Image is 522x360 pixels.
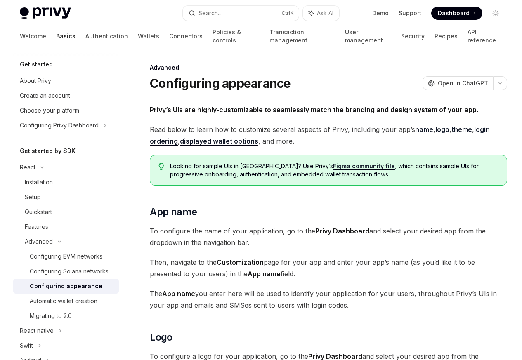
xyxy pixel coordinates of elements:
span: Then, navigate to the page for your app and enter your app’s name (as you’d like it to be present... [150,256,507,280]
div: Automatic wallet creation [30,296,97,306]
svg: Tip [158,163,164,170]
span: Logo [150,331,172,344]
img: light logo [20,7,71,19]
a: Migrating to 2.0 [13,308,119,323]
span: Dashboard [438,9,470,17]
div: Create an account [20,91,70,101]
a: About Privy [13,73,119,88]
a: Wallets [138,26,159,46]
div: Advanced [25,237,53,247]
a: Choose your platform [13,103,119,118]
a: Automatic wallet creation [13,294,119,308]
div: About Privy [20,76,51,86]
span: Looking for sample UIs in [GEOGRAPHIC_DATA]? Use Privy’s , which contains sample UIs for progress... [170,162,498,179]
a: Figma community file [333,162,395,170]
button: Ask AI [303,6,339,21]
button: Toggle dark mode [489,7,502,20]
div: Configuring Solana networks [30,266,109,276]
div: Swift [20,341,33,351]
a: Demo [372,9,389,17]
a: Configuring appearance [13,279,119,294]
a: Features [13,219,119,234]
h5: Get started [20,59,53,69]
a: logo [435,125,449,134]
strong: Customization [217,258,264,266]
a: theme [451,125,472,134]
a: Authentication [85,26,128,46]
button: Search...CtrlK [183,6,299,21]
h5: Get started by SDK [20,146,76,156]
a: Welcome [20,26,46,46]
button: Open in ChatGPT [423,76,493,90]
div: Configuring Privy Dashboard [20,120,99,130]
a: Transaction management [269,26,335,46]
a: Configuring Solana networks [13,264,119,279]
div: Quickstart [25,207,52,217]
a: Configuring EVM networks [13,249,119,264]
div: Choose your platform [20,106,79,115]
span: Ctrl K [281,10,294,16]
a: Policies & controls [213,26,260,46]
strong: App name [162,289,195,298]
a: Connectors [169,26,203,46]
strong: App name [248,270,281,278]
div: Configuring appearance [30,281,102,291]
div: Migrating to 2.0 [30,311,72,321]
a: Support [399,9,421,17]
a: User management [345,26,392,46]
div: Setup [25,192,41,202]
span: The you enter here will be used to identify your application for your users, throughout Privy’s U... [150,288,507,311]
strong: Privy’s UIs are highly-customizable to seamlessly match the branding and design system of your app. [150,106,478,114]
a: Recipes [435,26,458,46]
span: Ask AI [317,9,333,17]
div: Features [25,222,48,232]
a: name [415,125,433,134]
div: Configuring EVM networks [30,252,102,261]
span: Open in ChatGPT [438,79,488,87]
a: Setup [13,190,119,205]
a: Security [401,26,425,46]
div: Advanced [150,64,507,72]
div: React [20,162,35,172]
strong: Privy Dashboard [315,227,369,235]
a: Basics [56,26,76,46]
span: To configure the name of your application, go to the and select your desired app from the dropdow... [150,225,507,248]
div: React native [20,326,54,336]
a: Create an account [13,88,119,103]
div: Search... [198,8,222,18]
span: Read below to learn how to customize several aspects of Privy, including your app’s , , , , , and... [150,124,507,147]
h1: Configuring appearance [150,76,291,91]
div: Installation [25,177,53,187]
span: App name [150,205,197,219]
a: API reference [468,26,502,46]
a: Installation [13,175,119,190]
a: displayed wallet options [180,137,258,146]
a: Quickstart [13,205,119,219]
a: Dashboard [431,7,482,20]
